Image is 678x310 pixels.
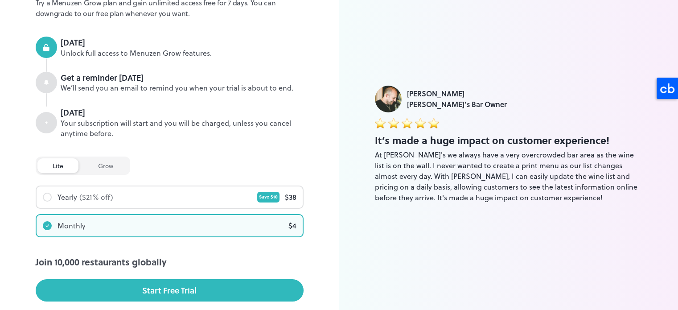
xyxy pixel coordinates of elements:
[58,192,77,203] div: Yearly
[407,99,507,110] div: [PERSON_NAME]’s Bar Owner
[36,255,304,269] div: Join 10,000 restaurants globally
[37,158,78,173] div: lite
[257,192,279,203] div: Save $ 10
[285,192,296,203] div: $ 38
[388,118,399,128] img: star
[61,72,304,83] div: Get a reminder [DATE]
[61,107,304,118] div: [DATE]
[61,37,304,48] div: [DATE]
[61,118,304,139] div: Your subscription will start and you will be charged, unless you cancel anytime before.
[407,88,507,99] div: [PERSON_NAME]
[428,118,439,128] img: star
[79,192,113,203] div: ($ 21 % off)
[375,133,643,148] div: It’s made a huge impact on customer experience!
[375,86,402,112] img: Luke Foyle
[61,48,304,58] div: Unlock full access to Menuzen Grow features.
[415,118,426,128] img: star
[142,284,197,297] div: Start Free Trial
[288,220,296,231] div: $ 4
[61,83,304,93] div: We’ll send you an email to remind you when your trial is about to end.
[402,118,412,128] img: star
[375,149,643,203] div: At [PERSON_NAME]'s we always have a very overcrowded bar area as the wine list is on the wall. I ...
[375,118,386,128] img: star
[58,220,86,231] div: Monthly
[83,158,128,173] div: grow
[36,279,304,302] button: Start Free Trial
